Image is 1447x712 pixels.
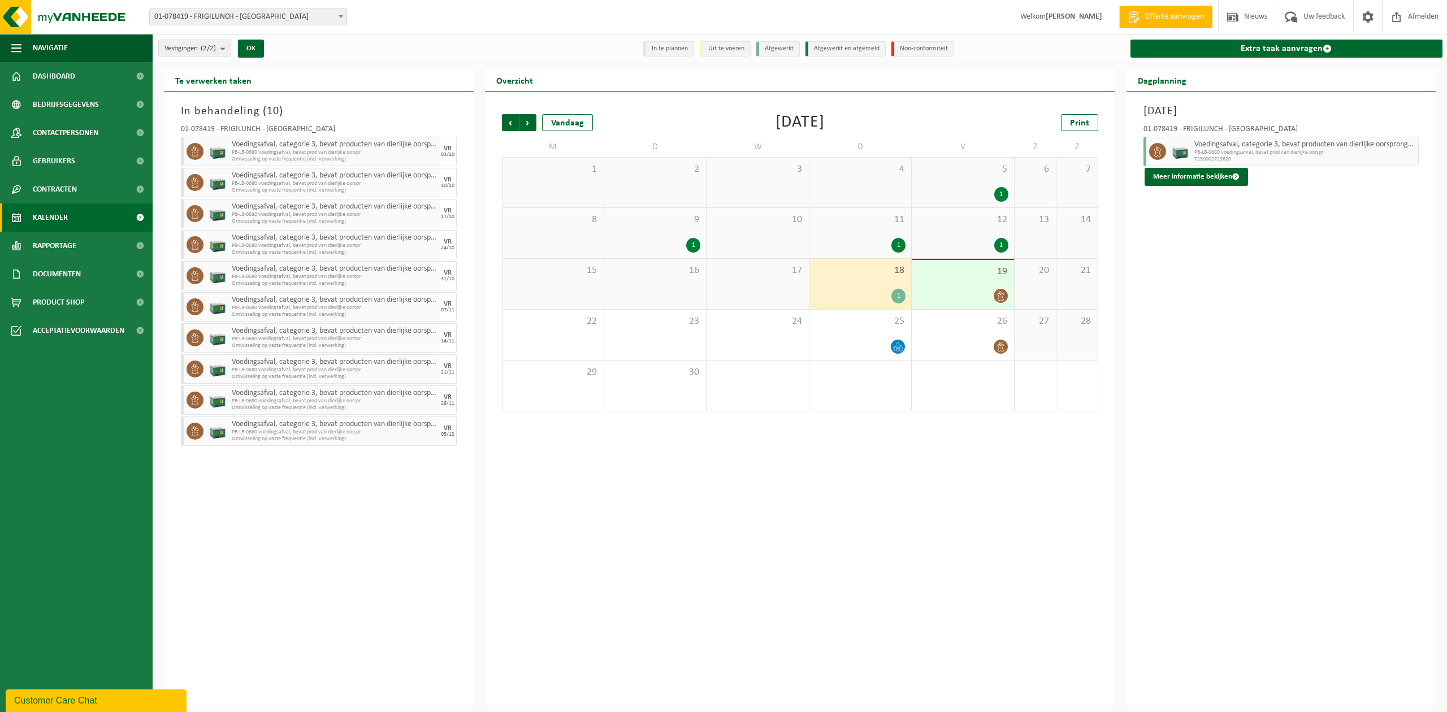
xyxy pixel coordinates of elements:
[232,398,437,405] span: PB-LB-0680 voedingsafval, bevat prod van dierlijke oorspr
[891,41,954,57] li: Non-conformiteit
[444,332,452,338] div: VR
[508,366,598,379] span: 29
[1062,264,1092,277] span: 21
[809,137,912,157] td: D
[891,289,906,303] div: 1
[33,175,77,203] span: Contracten
[232,367,437,374] span: PB-LB-0680 voedingsafval, bevat prod van dierlijke oorspr
[912,137,1014,157] td: V
[232,389,437,398] span: Voedingsafval, categorie 3, bevat producten van dierlijke oorsprong, kunststof verpakking
[441,152,454,158] div: 03/10
[181,103,457,120] h3: In behandeling ( )
[33,232,76,260] span: Rapportage
[441,307,454,313] div: 07/11
[1062,315,1092,328] span: 28
[444,270,452,276] div: VR
[756,41,800,57] li: Afgewerkt
[232,420,437,429] span: Voedingsafval, categorie 3, bevat producten van dierlijke oorsprong, kunststof verpakking
[441,245,454,251] div: 24/10
[1061,114,1098,131] a: Print
[164,69,263,91] h2: Te verwerken taken
[232,342,437,349] span: Omwisseling op vaste frequentie (incl. verwerking)
[815,264,906,277] span: 18
[441,432,454,437] div: 05/12
[150,9,346,25] span: 01-078419 - FRIGILUNCH - VEURNE
[33,90,99,119] span: Bedrijfsgegevens
[232,218,437,225] span: Omwisseling op vaste frequentie (incl. verwerking)
[1172,143,1189,160] img: PB-LB-0680-HPE-GN-01
[610,264,700,277] span: 16
[209,392,226,409] img: PB-LB-0680-HPE-GN-01
[815,315,906,328] span: 25
[712,163,803,176] span: 3
[1143,103,1419,120] h3: [DATE]
[917,214,1008,226] span: 12
[891,238,906,253] div: 1
[508,214,598,226] span: 8
[917,266,1008,278] span: 19
[33,260,81,288] span: Documenten
[232,296,437,305] span: Voedingsafval, categorie 3, bevat producten van dierlijke oorsprong, kunststof verpakking
[232,171,437,180] span: Voedingsafval, categorie 3, bevat producten van dierlijke oorsprong, kunststof verpakking
[1130,40,1443,58] a: Extra taak aanvragen
[815,163,906,176] span: 4
[441,370,454,375] div: 21/11
[444,145,452,152] div: VR
[149,8,347,25] span: 01-078419 - FRIGILUNCH - VEURNE
[441,214,454,220] div: 17/10
[444,425,452,432] div: VR
[444,394,452,401] div: VR
[643,41,694,57] li: In te plannen
[1127,69,1198,91] h2: Dagplanning
[1145,168,1248,186] button: Meer informatie bekijken
[33,203,68,232] span: Kalender
[6,687,189,712] iframe: chat widget
[1142,11,1207,23] span: Offerte aanvragen
[502,137,604,157] td: M
[508,315,598,328] span: 22
[232,405,437,411] span: Omwisseling op vaste frequentie (incl. verwerking)
[917,163,1008,176] span: 5
[209,267,226,284] img: PB-LB-0680-HPE-GN-01
[209,143,226,160] img: PB-LB-0680-HPE-GN-01
[267,106,279,117] span: 10
[1194,156,1416,163] span: T250002729620
[1020,214,1050,226] span: 13
[610,315,700,328] span: 23
[508,264,598,277] span: 15
[164,40,216,57] span: Vestigingen
[232,156,437,163] span: Omwisseling op vaste frequentie (incl. verwerking)
[604,137,707,157] td: D
[232,336,437,342] span: PB-LB-0680 voedingsafval, bevat prod van dierlijke oorspr
[33,316,124,345] span: Acceptatievoorwaarden
[209,329,226,346] img: PB-LB-0680-HPE-GN-01
[1062,214,1092,226] span: 14
[441,276,454,282] div: 31/10
[441,183,454,189] div: 10/10
[232,140,437,149] span: Voedingsafval, categorie 3, bevat producten van dierlijke oorsprong, kunststof verpakking
[994,187,1008,202] div: 1
[232,429,437,436] span: PB-LB-0680 voedingsafval, bevat prod van dierlijke oorspr
[1194,149,1416,156] span: PB-LB-0680 voedingsafval, bevat prod van dierlijke oorspr
[712,264,803,277] span: 17
[776,114,825,131] div: [DATE]
[232,149,437,156] span: PB-LB-0680 voedingsafval, bevat prod van dierlijke oorspr
[232,436,437,442] span: Omwisseling op vaste frequentie (incl. verwerking)
[1070,119,1089,128] span: Print
[610,163,700,176] span: 2
[232,280,437,287] span: Omwisseling op vaste frequentie (incl. verwerking)
[1062,163,1092,176] span: 7
[209,361,226,377] img: PB-LB-0680-HPE-GN-01
[441,338,454,344] div: 14/11
[209,236,226,253] img: PB-LB-0680-HPE-GN-01
[232,311,437,318] span: Omwisseling op vaste frequentie (incl. verwerking)
[502,114,519,131] span: Vorige
[1056,137,1098,157] td: Z
[444,207,452,214] div: VR
[1194,140,1416,149] span: Voedingsafval, categorie 3, bevat producten van dierlijke oorsprong, kunststof verpakking
[232,264,437,273] span: Voedingsafval, categorie 3, bevat producten van dierlijke oorsprong, kunststof verpakking
[610,214,700,226] span: 9
[610,366,700,379] span: 30
[201,45,216,52] count: (2/2)
[542,114,593,131] div: Vandaag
